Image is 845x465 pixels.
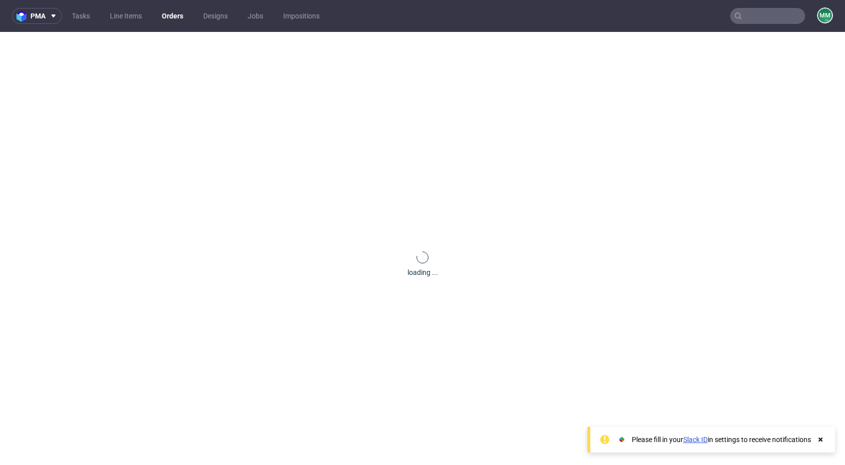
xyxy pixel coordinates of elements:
[818,8,832,22] figcaption: MM
[16,10,30,22] img: logo
[104,8,148,24] a: Line Items
[277,8,326,24] a: Impositions
[617,435,627,445] img: Slack
[408,267,438,277] div: loading ...
[156,8,189,24] a: Orders
[30,12,45,19] span: pma
[66,8,96,24] a: Tasks
[683,436,708,444] a: Slack ID
[242,8,269,24] a: Jobs
[632,435,811,445] div: Please fill in your in settings to receive notifications
[197,8,234,24] a: Designs
[12,8,62,24] button: pma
